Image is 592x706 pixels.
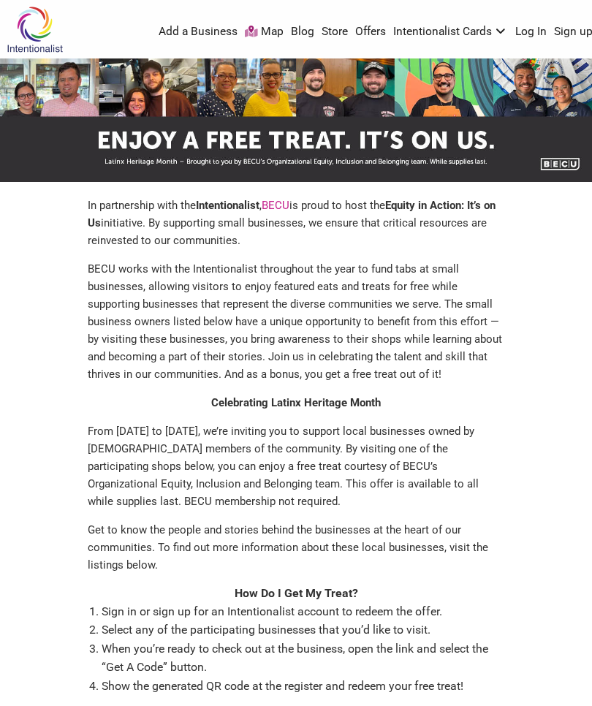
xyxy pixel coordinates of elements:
p: In partnership with the , is proud to host the initiative. By supporting small businesses, we ens... [88,197,504,249]
li: Show the generated QR code at the register and redeem your free treat! [102,677,504,696]
strong: How Do I Get My Treat? [235,586,358,600]
a: Store [322,24,348,40]
a: Log In [515,24,547,40]
a: Intentionalist Cards [393,24,509,40]
p: Get to know the people and stories behind the businesses at the heart of our communities. To find... [88,521,504,574]
strong: Celebrating Latinx Heritage Month [211,396,381,409]
a: Add a Business [159,24,238,40]
a: Blog [291,24,314,40]
li: Select any of the participating businesses that you’d like to visit. [102,620,504,639]
li: When you’re ready to check out at the business, open the link and select the “Get A Code” button. [102,639,504,677]
li: Sign in or sign up for an Intentionalist account to redeem the offer. [102,602,504,621]
a: Offers [355,24,386,40]
strong: Intentionalist [196,199,259,212]
a: BECU [262,199,289,212]
p: From [DATE] to [DATE], we’re inviting you to support local businesses owned by [DEMOGRAPHIC_DATA]... [88,422,504,510]
p: BECU works with the Intentionalist throughout the year to fund tabs at small businesses, allowing... [88,260,504,383]
strong: Equity in Action: It’s on Us [88,199,496,229]
a: Map [245,24,284,40]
